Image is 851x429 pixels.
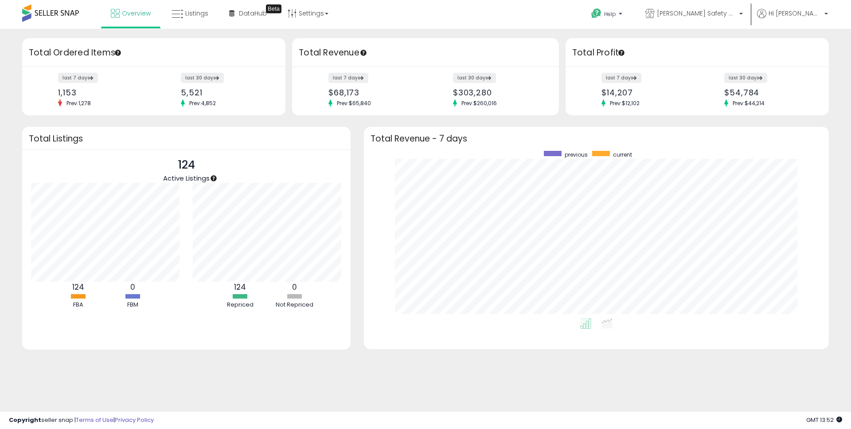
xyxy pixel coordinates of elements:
div: $68,173 [328,88,419,97]
a: Help [584,1,631,29]
a: Hi [PERSON_NAME] [757,9,828,29]
label: last 7 days [601,73,641,83]
div: 1,153 [58,88,147,97]
label: last 7 days [328,73,368,83]
span: Active Listings [163,173,210,183]
span: Prev: $65,840 [332,99,375,107]
div: $14,207 [601,88,691,97]
i: Get Help [591,8,602,19]
div: FBA [51,301,105,309]
b: 124 [72,282,84,292]
label: last 30 days [453,73,496,83]
span: Prev: $12,102 [605,99,644,107]
span: Prev: 1,278 [62,99,95,107]
div: $54,784 [724,88,813,97]
h3: Total Profit [572,47,822,59]
div: Tooltip anchor [266,4,281,13]
h3: Total Revenue [299,47,552,59]
span: [PERSON_NAME] Safety & Supply [657,9,737,18]
span: Prev: 4,852 [185,99,220,107]
span: Help [604,10,616,18]
span: current [613,151,632,158]
span: Prev: $260,016 [457,99,501,107]
p: 124 [163,157,210,173]
label: last 30 days [724,73,767,83]
h3: Total Listings [29,135,344,142]
div: Not Repriced [268,301,321,309]
label: last 30 days [181,73,224,83]
span: previous [565,151,588,158]
div: Repriced [214,301,267,309]
div: $303,280 [453,88,543,97]
div: Tooltip anchor [617,49,625,57]
span: Prev: $44,214 [728,99,769,107]
label: last 7 days [58,73,98,83]
b: 0 [130,282,135,292]
div: 5,521 [181,88,270,97]
span: Overview [122,9,151,18]
div: Tooltip anchor [210,174,218,182]
b: 124 [234,282,246,292]
span: DataHub [239,9,267,18]
h3: Total Revenue - 7 days [371,135,822,142]
div: FBM [106,301,159,309]
span: Hi [PERSON_NAME] [769,9,822,18]
h3: Total Ordered Items [29,47,279,59]
span: Listings [185,9,208,18]
div: Tooltip anchor [114,49,122,57]
b: 0 [292,282,297,292]
div: Tooltip anchor [359,49,367,57]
